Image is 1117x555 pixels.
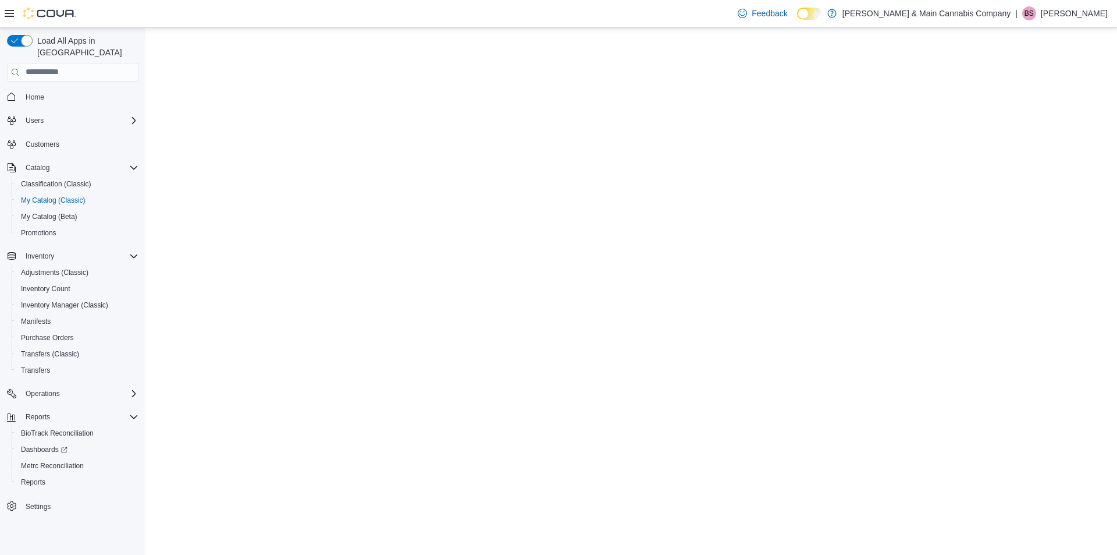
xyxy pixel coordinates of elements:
[16,363,55,377] a: Transfers
[7,84,138,545] nav: Complex example
[12,192,143,208] button: My Catalog (Classic)
[21,429,94,438] span: BioTrack Reconciliation
[12,297,143,313] button: Inventory Manager (Classic)
[2,248,143,264] button: Inventory
[12,425,143,441] button: BioTrack Reconciliation
[21,301,108,310] span: Inventory Manager (Classic)
[16,363,138,377] span: Transfers
[21,387,138,401] span: Operations
[21,249,138,263] span: Inventory
[21,317,51,326] span: Manifests
[16,459,138,473] span: Metrc Reconciliation
[1024,6,1034,20] span: BS
[12,176,143,192] button: Classification (Classic)
[2,89,143,105] button: Home
[21,333,74,342] span: Purchase Orders
[12,346,143,362] button: Transfers (Classic)
[2,136,143,153] button: Customers
[1022,6,1036,20] div: Barton Swan
[12,474,143,490] button: Reports
[26,163,49,172] span: Catalog
[26,116,44,125] span: Users
[16,459,88,473] a: Metrc Reconciliation
[21,284,70,294] span: Inventory Count
[21,249,59,263] button: Inventory
[21,366,50,375] span: Transfers
[12,441,143,458] a: Dashboards
[16,347,138,361] span: Transfers (Classic)
[842,6,1011,20] p: [PERSON_NAME] & Main Cannabis Company
[21,387,65,401] button: Operations
[16,331,138,345] span: Purchase Orders
[21,137,138,151] span: Customers
[21,478,45,487] span: Reports
[21,114,48,128] button: Users
[797,8,821,20] input: Dark Mode
[12,264,143,281] button: Adjustments (Classic)
[752,8,787,19] span: Feedback
[2,160,143,176] button: Catalog
[2,409,143,425] button: Reports
[16,226,61,240] a: Promotions
[16,443,72,457] a: Dashboards
[21,410,138,424] span: Reports
[16,210,82,224] a: My Catalog (Beta)
[21,90,138,104] span: Home
[16,331,79,345] a: Purchase Orders
[16,193,90,207] a: My Catalog (Classic)
[1015,6,1018,20] p: |
[16,314,55,328] a: Manifests
[12,281,143,297] button: Inventory Count
[26,389,60,398] span: Operations
[21,349,79,359] span: Transfers (Classic)
[21,499,138,513] span: Settings
[21,179,91,189] span: Classification (Classic)
[2,112,143,129] button: Users
[16,298,138,312] span: Inventory Manager (Classic)
[16,266,138,280] span: Adjustments (Classic)
[21,445,67,454] span: Dashboards
[16,177,138,191] span: Classification (Classic)
[16,282,138,296] span: Inventory Count
[21,161,54,175] button: Catalog
[21,137,64,151] a: Customers
[21,196,86,205] span: My Catalog (Classic)
[21,161,138,175] span: Catalog
[21,410,55,424] button: Reports
[16,475,50,489] a: Reports
[12,458,143,474] button: Metrc Reconciliation
[1041,6,1108,20] p: [PERSON_NAME]
[16,226,138,240] span: Promotions
[12,208,143,225] button: My Catalog (Beta)
[21,212,77,221] span: My Catalog (Beta)
[16,347,84,361] a: Transfers (Classic)
[21,500,55,514] a: Settings
[21,114,138,128] span: Users
[16,426,98,440] a: BioTrack Reconciliation
[733,2,792,25] a: Feedback
[2,386,143,402] button: Operations
[12,225,143,241] button: Promotions
[21,90,49,104] a: Home
[16,298,113,312] a: Inventory Manager (Classic)
[12,313,143,330] button: Manifests
[21,268,88,277] span: Adjustments (Classic)
[16,177,96,191] a: Classification (Classic)
[26,502,51,511] span: Settings
[12,330,143,346] button: Purchase Orders
[26,252,54,261] span: Inventory
[33,35,138,58] span: Load All Apps in [GEOGRAPHIC_DATA]
[2,497,143,514] button: Settings
[26,93,44,102] span: Home
[16,443,138,457] span: Dashboards
[16,193,138,207] span: My Catalog (Classic)
[16,210,138,224] span: My Catalog (Beta)
[16,314,138,328] span: Manifests
[16,475,138,489] span: Reports
[21,228,56,238] span: Promotions
[16,266,93,280] a: Adjustments (Classic)
[16,282,75,296] a: Inventory Count
[26,412,50,422] span: Reports
[16,426,138,440] span: BioTrack Reconciliation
